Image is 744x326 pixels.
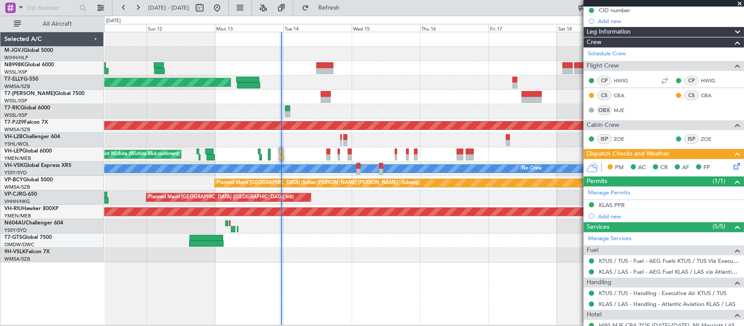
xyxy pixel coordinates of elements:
[4,206,58,211] a: VH-RIUHawker 800XP
[587,177,607,187] span: Permits
[614,106,633,114] a: MJE
[4,77,38,82] a: T7-ELLYG-550
[587,37,601,48] span: Crew
[4,120,24,125] span: T7-PJ29
[713,177,725,186] span: (1/1)
[311,5,347,11] span: Refresh
[4,120,48,125] a: T7-PJ29Falcon 7X
[27,1,77,14] input: Trip Number
[420,24,489,32] div: Thu 16
[587,27,631,37] span: Leg Information
[4,62,54,68] a: N8998KGlobal 6000
[598,213,740,220] div: Add new
[23,21,92,27] span: All Aircraft
[4,54,28,61] a: WIHH/HLP
[587,61,619,71] span: Flight Crew
[4,249,26,255] span: 9H-VSLK
[597,91,612,100] div: CS
[587,120,619,130] span: Cabin Crew
[215,24,283,32] div: Mon 13
[149,191,294,204] div: Planned Maint [GEOGRAPHIC_DATA] ([GEOGRAPHIC_DATA] Intl)
[614,77,633,85] a: HWIG
[598,17,740,25] div: Add new
[684,76,699,85] div: CP
[4,170,27,176] a: YSSY/SYD
[4,227,27,234] a: YSSY/SYD
[106,17,121,25] div: [DATE]
[713,222,725,231] span: (5/5)
[4,221,63,226] a: N604AUChallenger 604
[614,92,633,99] a: CBA
[587,245,598,255] span: Fuel
[4,48,24,53] span: M-JGVJ
[684,91,699,100] div: CS
[10,17,95,31] button: All Aircraft
[587,278,612,288] span: Handling
[4,149,22,154] span: VH-LEP
[4,134,23,139] span: VH-L2B
[660,163,668,172] span: CR
[557,24,625,32] div: Sat 18
[4,141,29,147] a: YSHL/WOL
[587,222,609,232] span: Services
[4,206,22,211] span: VH-RIU
[4,62,24,68] span: N8998K
[4,177,53,183] a: VP-BCYGlobal 5000
[599,268,740,275] a: KLAS / LAS - Fuel - AEG Fuel KLAS / LAS via Atlantic (EJ Asia Only)
[597,105,612,115] div: OBX
[4,235,52,240] a: T7-GTSGlobal 7500
[703,163,710,172] span: FP
[4,126,30,133] a: WMSA/SZB
[588,50,626,58] a: Schedule Crew
[597,134,612,144] div: ISP
[701,77,720,85] a: HWIG
[587,149,669,159] span: Dispatch Checks and Weather
[599,257,740,265] a: KTUS / TUS - Fuel - AEG Fuels KTUS / TUS Via Executive Air (EJ Asia Only)
[682,163,689,172] span: AF
[615,163,624,172] span: PM
[4,249,50,255] a: 9H-VSLKFalcon 7X
[4,163,71,168] a: VH-VSKGlobal Express XRS
[701,135,720,143] a: ZOE
[599,289,727,297] a: KTUS / TUS - Handling - Executive Air KTUS / TUS
[4,155,31,162] a: YMEN/MEB
[614,135,633,143] a: ZOE
[4,192,22,197] span: VP-CJR
[522,162,542,175] div: No Crew
[597,76,612,85] div: CP
[4,91,85,96] a: T7-[PERSON_NAME]Global 7500
[4,256,30,262] a: WMSA/SZB
[4,177,23,183] span: VP-BCY
[638,163,646,172] span: AC
[4,235,22,240] span: T7-GTS
[588,189,630,197] a: Manage Permits
[4,48,53,53] a: M-JGVJGlobal 5000
[4,112,27,119] a: WSSL/XSP
[283,24,352,32] div: Tue 14
[599,7,630,14] div: CID number
[4,163,24,168] span: VH-VSK
[4,241,34,248] a: OMDW/DWC
[4,91,55,96] span: T7-[PERSON_NAME]
[4,77,24,82] span: T7-ELLY
[217,177,420,190] div: Planned Maint [GEOGRAPHIC_DATA] (Sultan [PERSON_NAME] [PERSON_NAME] - Subang)
[4,221,26,226] span: N604AU
[599,300,735,308] a: KLAS / LAS - Handling - Atlantic Aviation KLAS / LAS
[148,4,189,12] span: [DATE] - [DATE]
[684,134,699,144] div: ISP
[298,1,350,15] button: Refresh
[4,69,27,75] a: WSSL/XSP
[4,149,52,154] a: VH-LEPGlobal 6000
[701,92,720,99] a: CBA
[587,310,601,320] span: Hotel
[599,201,625,209] div: KLAS PPR
[4,192,37,197] a: VP-CJRG-650
[588,234,632,243] a: Manage Services
[4,198,30,205] a: VHHH/HKG
[489,24,557,32] div: Fri 17
[146,24,215,32] div: Sun 12
[352,24,420,32] div: Wed 15
[71,148,180,161] div: Unplanned Maint Wichita (Wichita Mid-continent)
[4,105,20,111] span: T7-RIC
[4,98,27,104] a: WSSL/XSP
